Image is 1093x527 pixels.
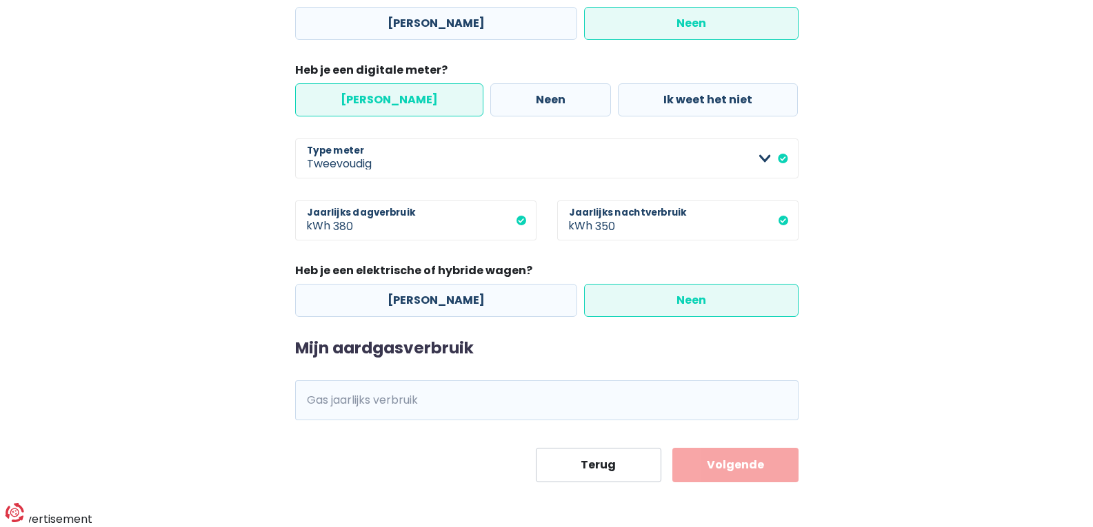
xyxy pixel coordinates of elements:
legend: Heb je een elektrische of hybride wagen? [295,262,799,284]
label: Neen [490,83,611,116]
label: Neen [584,7,799,40]
button: Volgende [672,448,799,482]
button: Terug [536,448,662,482]
label: Neen [584,284,799,317]
label: Ik weet het niet [618,83,798,116]
label: [PERSON_NAME] [295,83,483,116]
span: kWh [557,200,595,240]
label: [PERSON_NAME] [295,7,577,40]
label: [PERSON_NAME] [295,284,577,317]
h2: Mijn aardgasverbruik [295,339,799,358]
span: kWh [295,380,333,420]
span: kWh [295,200,333,240]
legend: Heb je een digitale meter? [295,62,799,83]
